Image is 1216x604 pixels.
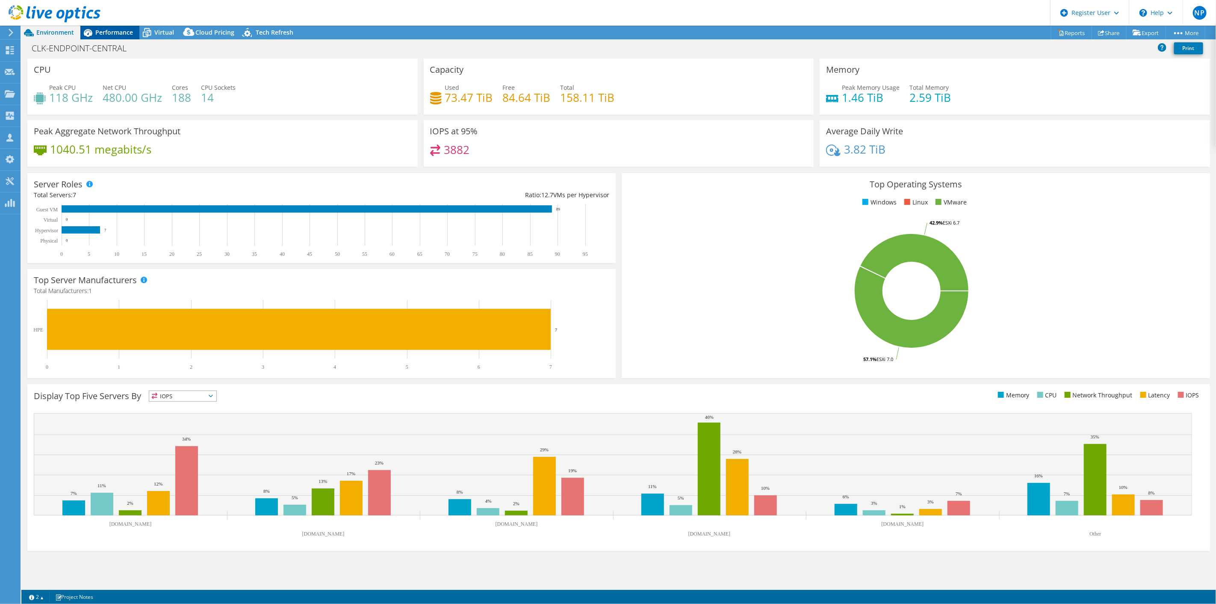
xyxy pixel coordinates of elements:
[555,327,558,332] text: 7
[844,145,885,154] h4: 3.82 TiB
[485,498,492,503] text: 4%
[169,251,174,257] text: 20
[34,180,83,189] h3: Server Roles
[224,251,230,257] text: 30
[1091,434,1099,439] text: 35%
[334,364,336,370] text: 4
[457,489,463,494] text: 8%
[40,238,58,244] text: Physical
[909,83,949,92] span: Total Memory
[201,93,236,102] h4: 14
[1119,485,1127,490] text: 10%
[561,93,615,102] h4: 158.11 TiB
[583,251,588,257] text: 95
[302,531,345,537] text: [DOMAIN_NAME]
[319,479,327,484] text: 13%
[36,207,58,213] text: Guest VM
[628,180,1204,189] h3: Top Operating Systems
[688,531,731,537] text: [DOMAIN_NAME]
[761,486,770,491] text: 10%
[49,83,76,92] span: Peak CPU
[335,251,340,257] text: 50
[172,93,191,102] h4: 188
[1139,9,1147,17] svg: \n
[280,251,285,257] text: 40
[733,449,741,454] text: 28%
[877,356,893,362] tspan: ESXi 7.0
[1193,6,1207,20] span: NP
[114,251,119,257] text: 10
[561,83,575,92] span: Total
[28,44,140,53] h1: CLK-ENDPOINT-CENTRAL
[97,483,106,488] text: 11%
[263,489,270,494] text: 8%
[430,65,464,74] h3: Capacity
[118,364,120,370] text: 1
[36,28,74,36] span: Environment
[109,521,152,527] text: [DOMAIN_NAME]
[678,495,684,500] text: 5%
[556,207,561,211] text: 89
[195,28,234,36] span: Cloud Pricing
[73,191,76,199] span: 7
[996,391,1030,400] li: Memory
[528,251,533,257] text: 85
[154,481,162,486] text: 12%
[34,275,137,285] h3: Top Server Manufacturers
[430,127,478,136] h3: IOPS at 95%
[445,251,450,257] text: 70
[549,364,552,370] text: 7
[307,251,312,257] text: 45
[445,83,460,92] span: Used
[472,251,478,257] text: 75
[863,356,877,362] tspan: 57.1%
[149,391,216,401] span: IOPS
[256,28,293,36] span: Tech Refresh
[375,460,384,465] text: 23%
[540,447,549,452] text: 29%
[417,251,422,257] text: 65
[50,145,151,154] h4: 1040.51 megabits/s
[71,491,77,496] text: 7%
[1035,391,1057,400] li: CPU
[444,145,469,154] h4: 3882
[322,190,609,200] div: Ratio: VMs per Hypervisor
[1174,42,1203,54] a: Print
[1176,391,1199,400] li: IOPS
[927,499,934,504] text: 3%
[34,286,609,296] h4: Total Manufacturers:
[66,238,68,243] text: 0
[1064,491,1070,496] text: 7%
[1126,26,1166,39] a: Export
[104,228,106,232] text: 7
[1034,473,1043,478] text: 16%
[34,65,51,74] h3: CPU
[88,251,90,257] text: 5
[902,198,928,207] li: Linux
[1148,490,1155,495] text: 8%
[172,83,188,92] span: Cores
[933,198,967,207] li: VMware
[49,93,93,102] h4: 118 GHz
[930,219,943,226] tspan: 42.9%
[252,251,257,257] text: 35
[127,500,133,506] text: 2%
[1092,26,1127,39] a: Share
[46,364,48,370] text: 0
[406,364,408,370] text: 5
[347,471,355,476] text: 17%
[60,251,63,257] text: 0
[190,364,192,370] text: 2
[882,521,924,527] text: [DOMAIN_NAME]
[503,93,551,102] h4: 84.64 TiB
[1166,26,1205,39] a: More
[182,436,191,441] text: 34%
[555,251,560,257] text: 90
[496,521,538,527] text: [DOMAIN_NAME]
[197,251,202,257] text: 25
[66,217,68,222] text: 0
[1063,391,1133,400] li: Network Throughput
[826,65,859,74] h3: Memory
[842,83,900,92] span: Peak Memory Usage
[35,228,58,234] text: Hypervisor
